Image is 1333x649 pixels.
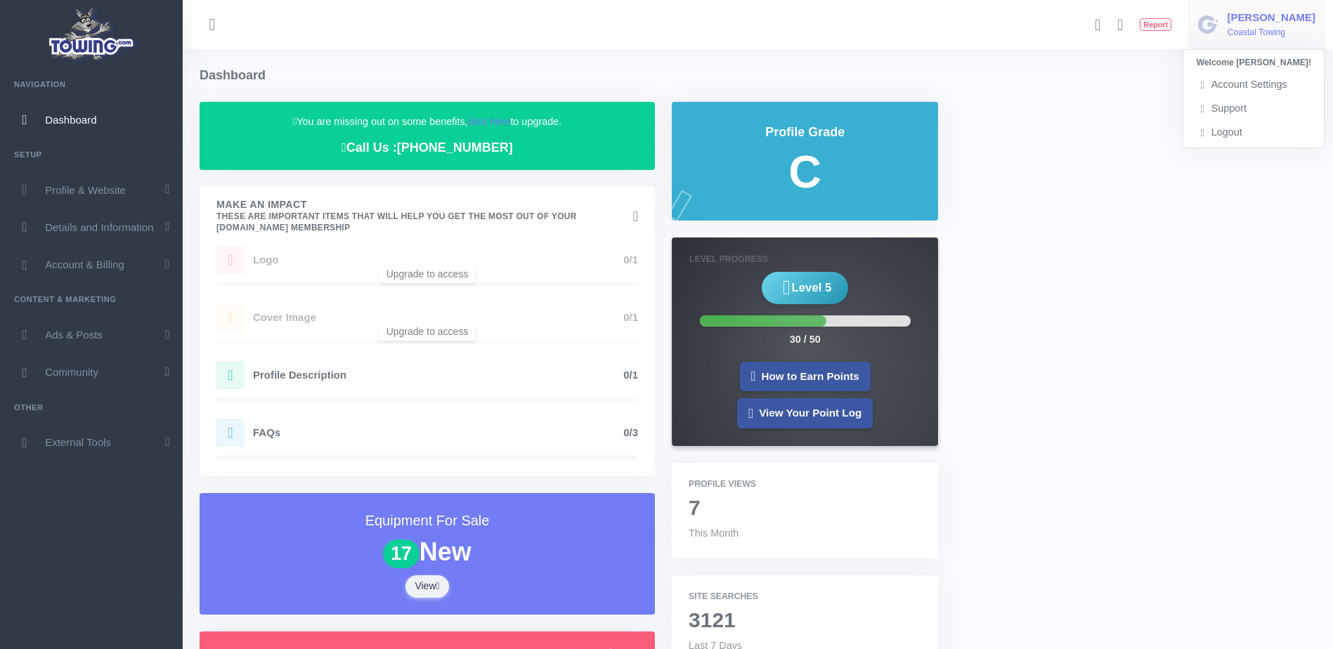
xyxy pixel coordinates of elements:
a: Logout [1186,122,1324,147]
a: View [401,576,453,598]
span: Logout [1220,127,1251,141]
h4: Make An Impact [216,201,624,235]
span: 17 [382,541,420,570]
button: Report [1142,19,1173,32]
span: Account & Billing [45,258,124,273]
span: Community [45,367,99,381]
span: Account Settings [1220,78,1297,92]
small: These are important items that will help you get the most out of your [DOMAIN_NAME] Membership [216,212,564,235]
h2: 3121 [689,610,921,633]
h1: New [216,539,638,569]
span: Dashboard [45,113,97,127]
h5: C [689,147,921,197]
h5: [PERSON_NAME] [1229,12,1315,23]
span: Level 5 [799,280,838,297]
span: Profile & Website [45,183,126,197]
div: 30 / 50 [788,333,822,348]
h6: Site Searches [689,593,921,602]
p: You are missing out on some benefits, to upgrade. [216,114,638,131]
span: External Tools [45,437,110,451]
h6: Welcome [PERSON_NAME]! [1199,58,1311,67]
a: click here [472,115,514,129]
span: This Month [689,527,739,541]
h3: Equipment For Sale [216,511,638,532]
h5: 0/3 [622,428,638,440]
span: Details and Information [45,221,155,235]
a: Support [1186,98,1324,122]
a: View Your Point Log [734,399,876,429]
h5: Profile Description [253,371,622,382]
a: Account Settings [1186,73,1324,98]
span: Ads & Posts [45,329,103,343]
h4: Call Us : [216,142,638,157]
span: Support [1220,103,1256,117]
h5: FAQs [253,428,622,440]
h6: Coastal Towing [1229,28,1315,37]
h6: Profile Views [689,480,921,490]
img: logo [44,4,139,64]
h4: Profile Grade [689,126,921,140]
h6: Level Progress [689,255,921,264]
a: [PHONE_NUMBER] [401,140,514,157]
img: user-image [1199,13,1222,36]
h4: Dashboard [200,49,1266,102]
h5: 0/1 [622,371,638,382]
h2: 7 [689,497,921,520]
a: How to Earn Points [736,362,873,393]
